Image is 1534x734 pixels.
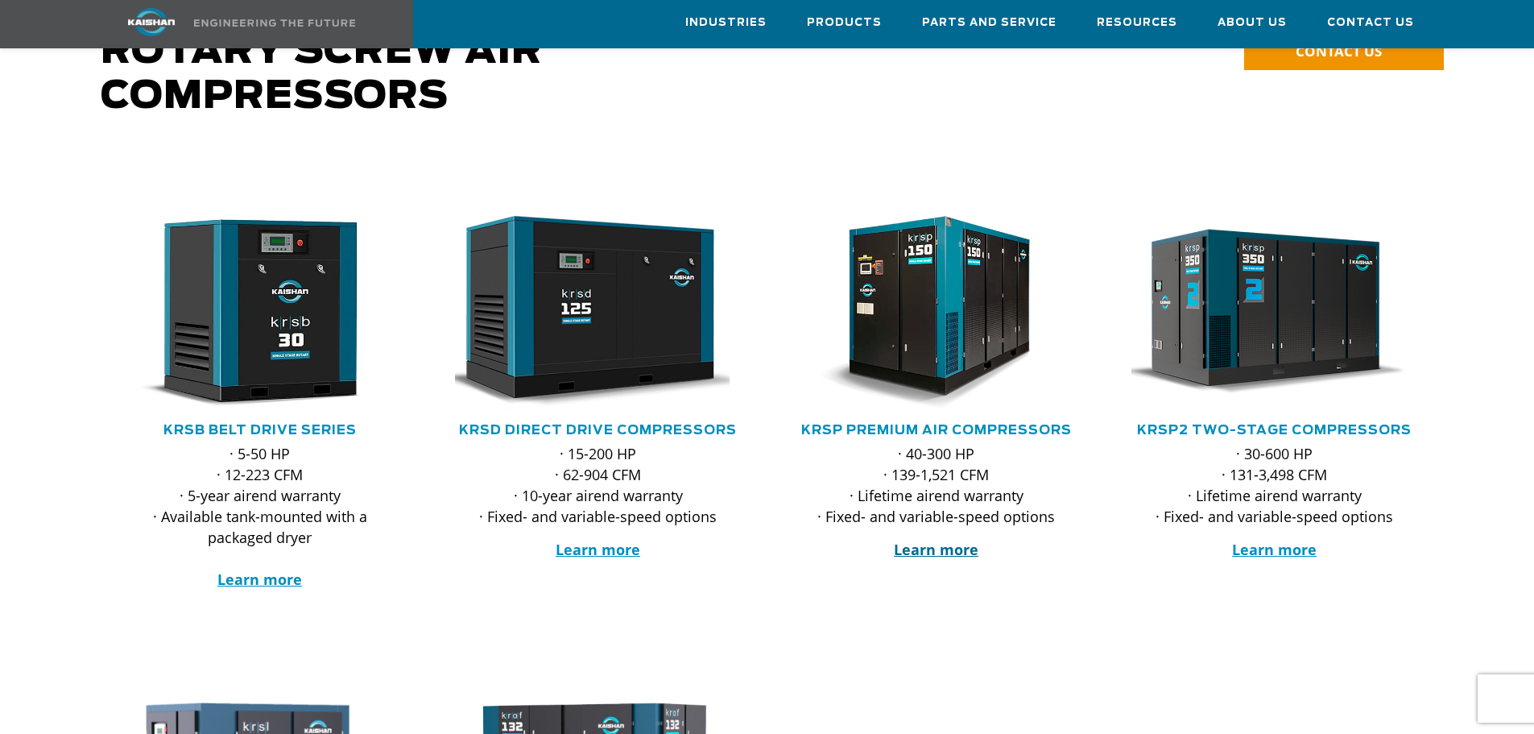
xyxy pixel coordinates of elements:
span: Contact Us [1327,14,1414,32]
a: Parts and Service [922,1,1056,44]
span: About Us [1218,14,1287,32]
span: Parts and Service [922,14,1056,32]
a: Learn more [217,570,302,589]
a: About Us [1218,1,1287,44]
img: krsd125 [443,216,730,409]
div: krsp350 [1131,216,1418,409]
span: Resources [1097,14,1177,32]
a: KRSB Belt Drive Series [163,424,357,437]
span: Industries [685,14,767,32]
img: Engineering the future [194,19,355,27]
p: · 15-200 HP · 62-904 CFM · 10-year airend warranty · Fixed- and variable-speed options [455,443,742,527]
a: CONTACT US [1244,34,1444,70]
p: · 5-50 HP · 12-223 CFM · 5-year airend warranty · Available tank-mounted with a packaged dryer [117,443,403,590]
span: Products [807,14,882,32]
img: krsp350 [1119,216,1406,409]
p: · 40-300 HP · 139-1,521 CFM · Lifetime airend warranty · Fixed- and variable-speed options [793,443,1080,527]
div: krsp150 [793,216,1080,409]
div: krsd125 [455,216,742,409]
div: krsb30 [117,216,403,409]
img: kaishan logo [91,8,212,36]
span: CONTACT US [1296,42,1382,60]
p: · 30-600 HP · 131-3,498 CFM · Lifetime airend warranty · Fixed- and variable-speed options [1131,443,1418,527]
a: Products [807,1,882,44]
a: Resources [1097,1,1177,44]
a: Contact Us [1327,1,1414,44]
img: krsb30 [105,216,391,409]
a: KRSP Premium Air Compressors [801,424,1072,437]
a: KRSD Direct Drive Compressors [459,424,737,437]
a: Learn more [894,540,978,559]
img: krsp150 [781,216,1068,409]
a: Industries [685,1,767,44]
a: Learn more [1232,540,1317,559]
a: Learn more [556,540,640,559]
a: KRSP2 Two-Stage Compressors [1137,424,1412,437]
